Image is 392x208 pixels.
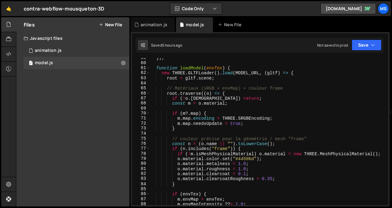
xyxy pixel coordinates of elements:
div: 88 [132,202,150,206]
div: 75 [132,136,150,141]
div: 86 [132,191,150,196]
div: 17327/48106.js [24,44,129,57]
div: 87 [132,197,150,202]
div: 69 [132,106,150,111]
div: Saved [151,43,182,48]
div: 76 [132,141,150,146]
div: 72 [132,121,150,126]
div: 66 [132,91,150,96]
div: Not saved to prod [317,43,348,48]
div: contra-webflow-mousqueton-3D [24,5,104,12]
div: 62 [132,70,150,75]
a: ms [378,3,389,14]
h2: Files [24,21,35,28]
div: 65 [132,85,150,90]
div: 61 [132,65,150,70]
button: Code Only [170,3,222,14]
div: 81 [132,166,150,171]
button: Save [352,40,382,51]
div: 84 [132,181,150,186]
div: 71 [132,116,150,121]
div: 77 [132,146,150,151]
div: 64 [132,81,150,85]
div: 79 [132,156,150,161]
div: 78 [132,151,150,156]
div: model.js [186,22,204,28]
div: model.js [35,60,53,66]
div: 60 [132,60,150,65]
div: 68 [132,101,150,106]
div: 67 [132,96,150,101]
div: Javascript files [16,32,129,44]
div: 80 [132,161,150,166]
div: 63 [132,76,150,81]
div: 70 [132,111,150,116]
div: 73 [132,126,150,131]
a: 🤙 [1,1,16,16]
div: 17327/48102.js [24,57,129,69]
div: animation.js [35,48,62,53]
div: 85 [132,186,150,191]
div: 5 hours ago [162,43,182,48]
a: [DOMAIN_NAME] [321,3,376,14]
div: 59 [132,55,150,60]
div: 83 [132,176,150,181]
div: 82 [132,171,150,176]
span: 1 [29,61,33,66]
div: animation.js [141,22,167,28]
div: 74 [132,131,150,136]
div: New File [218,22,244,28]
button: New File [99,22,122,27]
